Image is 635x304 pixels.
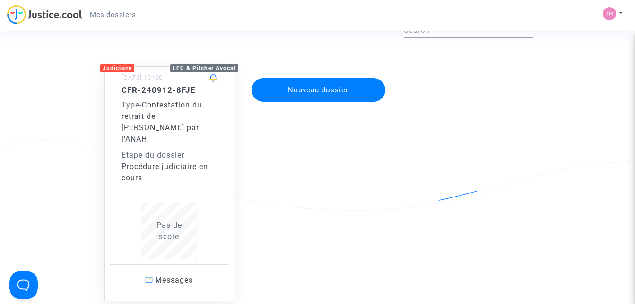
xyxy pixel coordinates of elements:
[157,221,182,241] span: Pas de score
[252,78,386,102] button: Nouveau dossier
[603,7,616,20] img: b410a69b960c0d19e4df11503774aa43
[251,72,387,81] a: Nouveau dossier
[82,8,143,22] a: Mes dossiers
[122,150,217,161] div: Etape du dossier
[170,64,238,72] div: LFC & Pitcher Avocat
[95,47,244,301] a: JudiciaireLFC & Pitcher Avocat[DATE] 10h36CFR-240912-8FJEType-Contestation du retrait de [PERSON_...
[7,5,82,24] img: jc-logo.svg
[122,100,139,109] span: Type
[122,74,163,81] small: [DATE] 10h36
[100,64,134,72] div: Judiciaire
[122,100,142,109] span: -
[122,85,217,95] h5: CFR-240912-8FJE
[122,100,202,143] span: Contestation du retrait de [PERSON_NAME] par l'ANAH
[155,276,193,285] span: Messages
[9,271,38,299] iframe: Help Scout Beacon - Open
[122,161,217,184] div: Procédure judiciaire en cours
[110,264,229,296] a: Messages
[90,10,136,19] span: Mes dossiers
